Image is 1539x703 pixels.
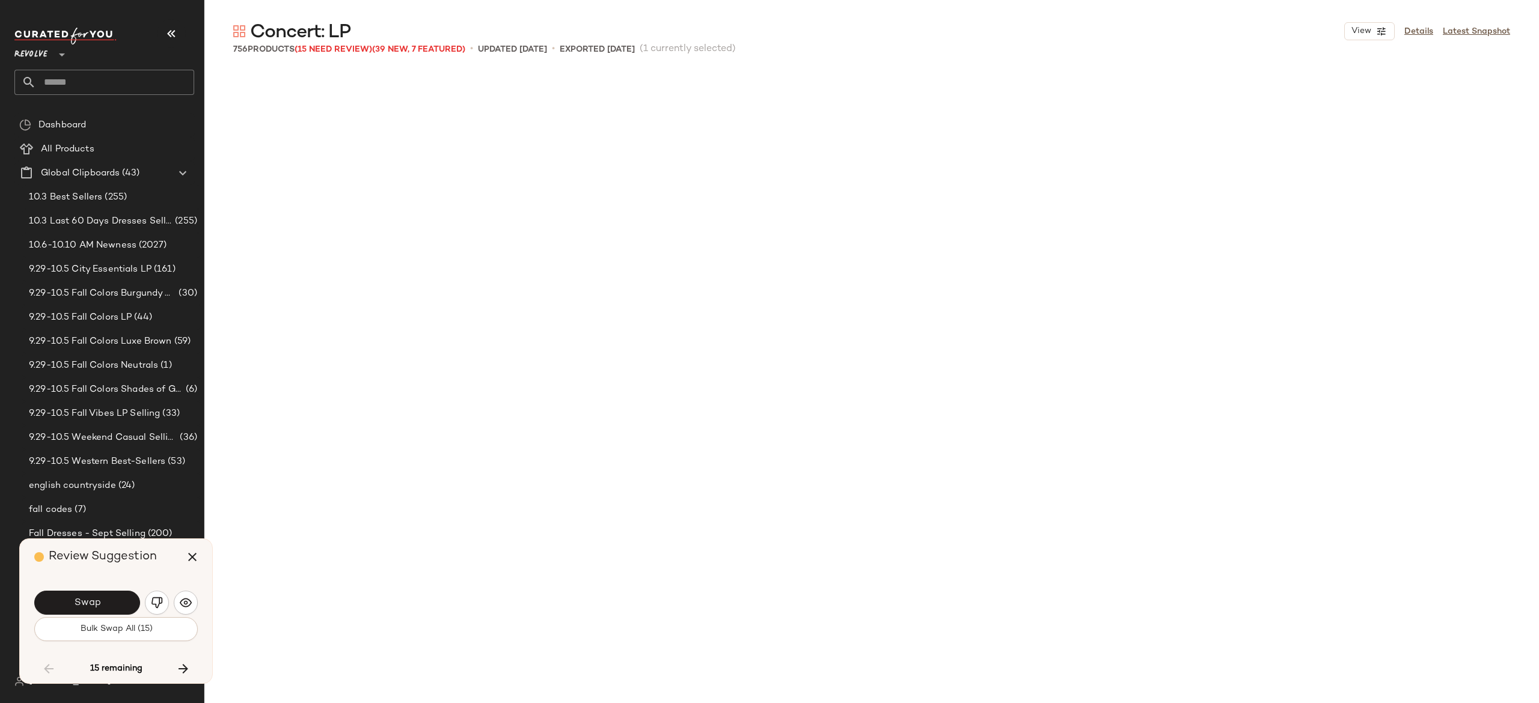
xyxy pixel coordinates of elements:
[72,503,85,517] span: (7)
[470,42,473,56] span: •
[29,455,165,469] span: 9.29-10.5 Western Best-Sellers
[29,215,173,228] span: 10.3 Last 60 Days Dresses Selling
[29,359,158,373] span: 9.29-10.5 Fall Colors Neutrals
[90,663,142,674] span: 15 remaining
[120,166,139,180] span: (43)
[640,42,736,56] span: (1 currently selected)
[173,215,197,228] span: (255)
[73,597,100,609] span: Swap
[478,43,547,56] p: updated [DATE]
[14,41,47,62] span: Revolve
[165,455,185,469] span: (53)
[160,407,180,421] span: (33)
[158,359,171,373] span: (1)
[250,20,350,44] span: Concert: LP
[1344,22,1395,40] button: View
[29,239,136,252] span: 10.6-10.10 AM Newness
[372,45,465,54] span: (39 New, 7 Featured)
[560,43,635,56] p: Exported [DATE]
[34,591,140,615] button: Swap
[145,527,173,541] span: (200)
[233,25,245,37] img: svg%3e
[29,431,177,445] span: 9.29-10.5 Weekend Casual Selling
[29,335,172,348] span: 9.29-10.5 Fall Colors Luxe Brown
[295,45,372,54] span: (15 Need Review)
[136,239,167,252] span: (2027)
[41,142,94,156] span: All Products
[1443,25,1510,38] a: Latest Snapshot
[14,677,24,686] img: svg%3e
[19,119,31,131] img: svg%3e
[29,479,116,493] span: english countryside
[1404,25,1433,38] a: Details
[49,550,157,563] span: Review Suggestion
[183,383,197,397] span: (6)
[176,287,197,300] span: (30)
[29,383,183,397] span: 9.29-10.5 Fall Colors Shades of Green
[29,407,160,421] span: 9.29-10.5 Fall Vibes LP Selling
[14,28,117,44] img: cfy_white_logo.C9jOOHJF.svg
[552,42,555,56] span: •
[177,431,197,445] span: (36)
[29,503,72,517] span: fall codes
[132,311,152,324] span: (44)
[102,190,127,204] span: (255)
[29,263,151,276] span: 9.29-10.5 City Essentials LP
[29,527,145,541] span: Fall Dresses - Sept Selling
[29,311,132,324] span: 9.29-10.5 Fall Colors LP
[151,597,163,609] img: svg%3e
[172,335,191,348] span: (59)
[151,263,176,276] span: (161)
[79,624,152,634] span: Bulk Swap All (15)
[29,287,176,300] span: 9.29-10.5 Fall Colors Burgundy & Mauve
[1351,26,1371,36] span: View
[41,166,120,180] span: Global Clipboards
[116,479,135,493] span: (24)
[233,45,248,54] span: 756
[29,190,102,204] span: 10.3 Best Sellers
[38,118,86,132] span: Dashboard
[180,597,192,609] img: svg%3e
[233,43,465,56] div: Products
[34,617,198,641] button: Bulk Swap All (15)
